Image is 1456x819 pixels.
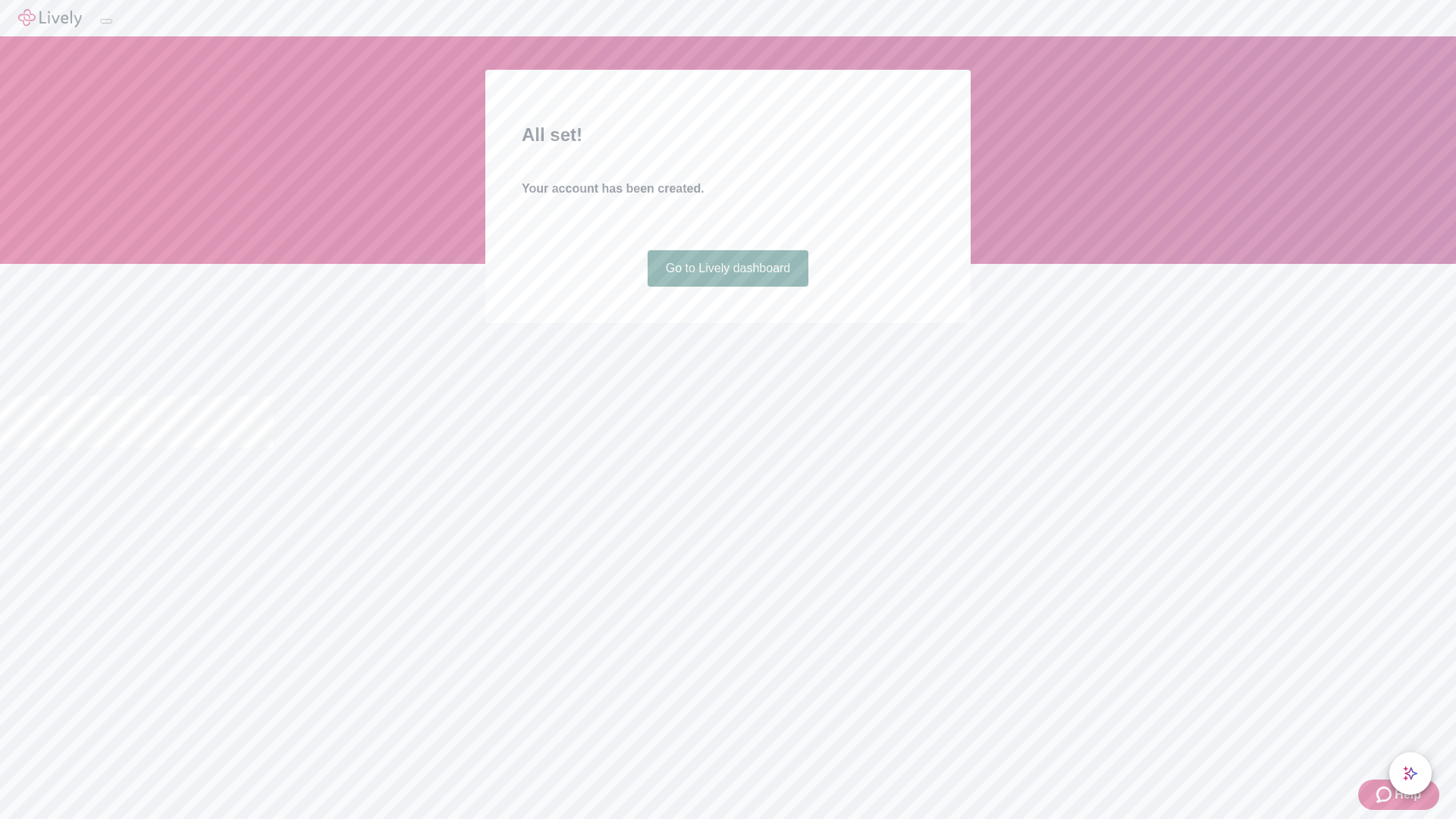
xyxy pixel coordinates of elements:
[522,180,934,198] h4: Your account has been created.
[1389,752,1432,795] button: chat
[1403,766,1418,781] svg: Lively AI Assistant
[1376,786,1395,804] svg: Zendesk support icon
[18,9,82,27] img: Lively
[522,121,934,149] h2: All set!
[648,250,809,287] a: Go to Lively dashboard
[100,19,112,24] button: Log out
[1358,780,1439,810] button: Zendesk support iconHelp
[1395,786,1421,804] span: Help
